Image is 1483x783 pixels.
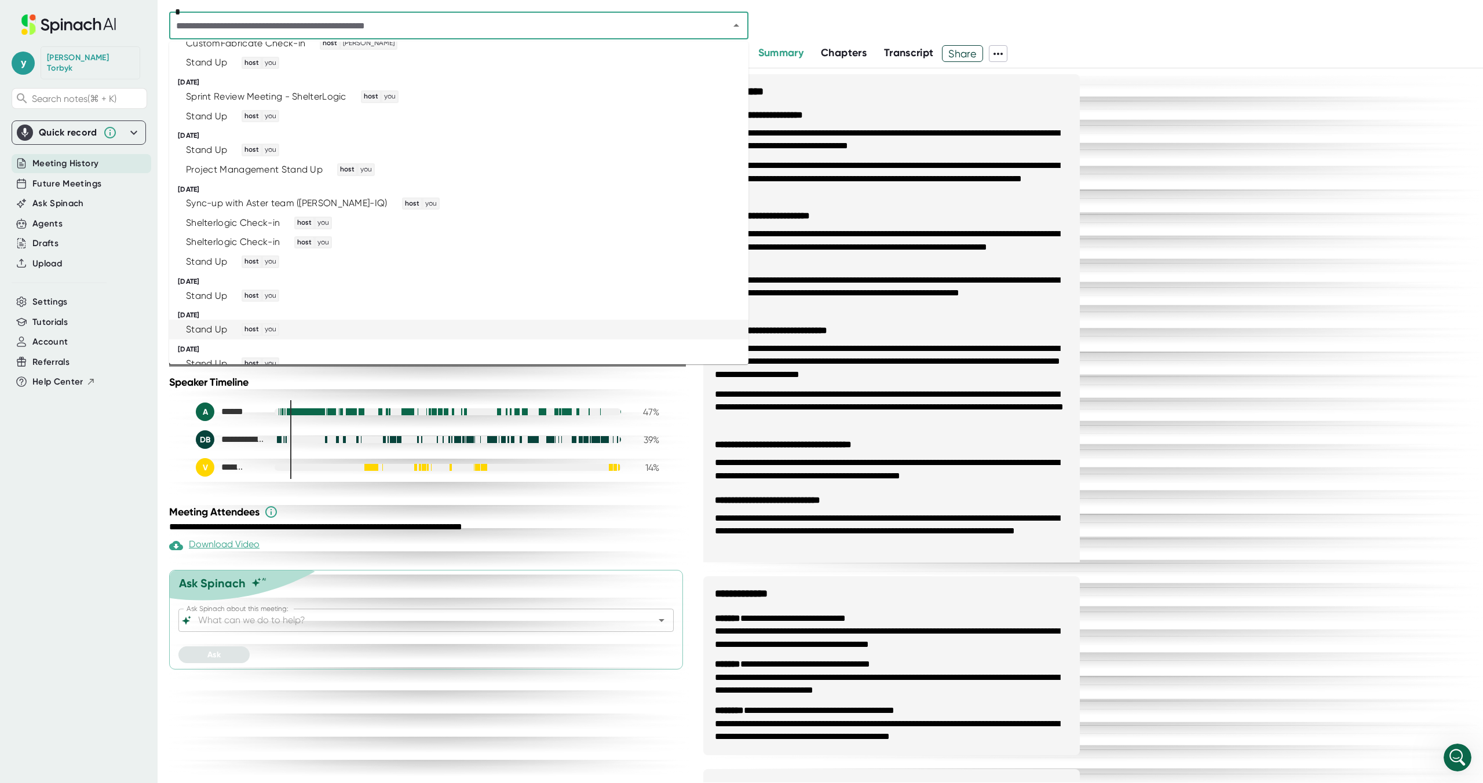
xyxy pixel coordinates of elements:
[32,375,83,389] span: Help Center
[178,131,748,140] div: [DATE]
[32,316,68,329] button: Tutorials
[263,111,278,122] span: you
[178,345,748,354] div: [DATE]
[630,434,659,445] div: 39 %
[169,376,686,389] div: Speaker Timeline
[338,164,356,175] span: host
[32,217,63,230] button: Agents
[821,46,867,59] span: Chapters
[196,458,214,477] div: V
[32,295,68,309] button: Settings
[196,403,265,421] div: Andrew
[186,324,227,335] div: Stand Up
[186,111,227,122] div: Stand Up
[186,290,227,302] div: Stand Up
[370,5,391,25] div: Close
[186,197,388,209] div: Sync-up with Aster team ([PERSON_NAME]-IQ)
[186,236,280,248] div: Shelterlogic Check-in
[263,58,278,68] span: you
[169,539,260,553] div: Download Video
[382,92,397,102] span: you
[243,358,261,369] span: host
[178,277,748,286] div: [DATE]
[341,38,396,49] span: [PERSON_NAME]
[263,145,278,155] span: you
[321,38,339,49] span: host
[32,375,96,389] button: Help Center
[17,121,141,144] div: Quick record
[186,217,280,229] div: Shelterlogic Check-in
[12,52,35,75] span: y
[943,43,982,64] span: Share
[8,5,30,27] button: go back
[196,430,214,449] div: DB
[263,324,278,335] span: you
[821,45,867,61] button: Chapters
[403,199,421,209] span: host
[186,144,227,156] div: Stand Up
[47,53,134,73] div: Yurii Torbyk
[186,256,227,268] div: Stand Up
[243,58,261,68] span: host
[178,78,748,87] div: [DATE]
[32,335,68,349] button: Account
[942,45,983,62] button: Share
[884,46,934,59] span: Transcript
[186,164,323,175] div: Project Management Stand Up
[243,291,261,301] span: host
[263,291,278,301] span: you
[362,92,380,102] span: host
[32,93,116,104] span: Search notes (⌘ + K)
[39,127,97,138] div: Quick record
[169,505,689,519] div: Meeting Attendees
[728,17,744,34] button: Close
[196,458,265,477] div: Vitalii
[196,403,214,421] div: A
[178,185,748,194] div: [DATE]
[884,45,934,61] button: Transcript
[423,199,439,209] span: you
[653,612,670,628] button: Open
[32,356,70,369] button: Referrals
[359,164,374,175] span: you
[243,257,261,267] span: host
[243,111,261,122] span: host
[243,324,261,335] span: host
[295,237,313,248] span: host
[186,38,305,49] div: CustomFabricate Check-in
[179,576,246,590] div: Ask Spinach
[186,358,227,369] div: Stand Up
[243,145,261,155] span: host
[178,311,748,320] div: [DATE]
[186,57,227,68] div: Stand Up
[263,358,278,369] span: you
[178,646,250,663] button: Ask
[316,218,331,228] span: you
[348,5,370,27] button: Collapse window
[196,612,636,628] input: What can we do to help?
[207,650,221,660] span: Ask
[630,462,659,473] div: 14 %
[32,157,98,170] button: Meeting History
[758,45,803,61] button: Summary
[295,218,313,228] span: host
[32,257,62,270] button: Upload
[263,257,278,267] span: you
[316,237,331,248] span: you
[32,237,59,250] button: Drafts
[1444,744,1471,771] iframe: Intercom live chat
[32,197,84,210] button: Ask Spinach
[758,46,803,59] span: Summary
[186,91,346,103] div: Sprint Review Meeting - ShelterLogic
[32,177,101,191] button: Future Meetings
